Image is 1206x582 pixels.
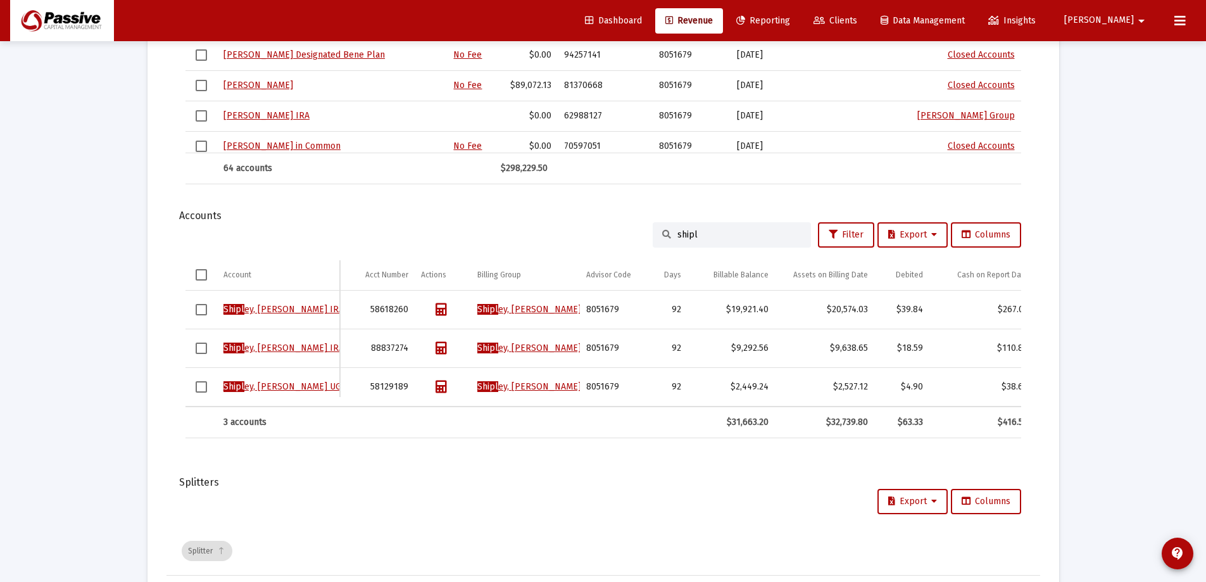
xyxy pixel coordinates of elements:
[813,15,857,26] span: Clients
[421,270,446,280] div: Actions
[870,8,975,34] a: Data Management
[688,260,776,291] td: Column Billable Balance
[365,270,408,280] div: Acct Number
[653,40,731,70] td: 8051679
[1170,546,1185,561] mat-icon: contact_support
[340,260,415,291] td: Column Acct Number
[888,229,937,240] span: Export
[677,229,801,240] input: Search
[948,49,1015,60] a: Closed Accounts
[888,496,937,507] span: Export
[477,304,581,315] a: Shipley, [PERSON_NAME]
[494,140,551,153] div: $0.00
[653,70,731,101] td: 8051679
[182,527,1031,575] div: Data grid toolbar
[874,260,929,291] td: Column Debited
[477,304,498,315] span: Shipl
[179,210,1027,222] div: Accounts
[494,110,551,122] div: $0.00
[340,329,415,368] td: 88837274
[951,489,1021,514] button: Columns
[881,303,923,316] div: $39.84
[948,80,1015,91] a: Closed Accounts
[1134,8,1149,34] mat-icon: arrow_drop_down
[494,49,551,61] div: $0.00
[951,222,1021,248] button: Columns
[580,329,645,368] td: 8051679
[775,291,874,329] td: $20,574.03
[775,368,874,407] td: $2,527.12
[477,381,498,392] span: Shipl
[713,270,769,280] div: Billable Balance
[182,541,232,561] div: Splitter
[655,8,723,34] a: Revenue
[196,80,207,91] div: Select row
[477,270,521,280] div: Billing Group
[781,416,868,429] div: $32,739.80
[223,270,251,280] div: Account
[223,49,385,60] a: [PERSON_NAME] Designated Bene Plan
[196,49,207,61] div: Select row
[223,416,334,429] div: 3 accounts
[223,162,396,175] div: 64 accounts
[694,303,769,316] div: $19,921.40
[917,110,1015,121] a: [PERSON_NAME] Group
[558,131,653,161] td: 70597051
[881,416,923,429] div: $63.33
[948,141,1015,151] a: Closed Accounts
[653,131,731,161] td: 8051679
[694,416,769,429] div: $31,663.20
[731,131,843,161] td: [DATE]
[20,8,104,34] img: Dashboard
[664,270,681,280] div: Days
[936,416,1028,429] div: $416.58
[731,70,843,101] td: [DATE]
[803,8,867,34] a: Clients
[829,229,864,240] span: Filter
[1064,15,1134,26] span: [PERSON_NAME]
[726,8,800,34] a: Reporting
[962,496,1010,507] span: Columns
[580,291,645,329] td: 8051679
[223,80,293,91] a: [PERSON_NAME]
[585,15,642,26] span: Dashboard
[415,260,471,291] td: Column Actions
[196,269,207,281] div: Select all
[223,381,244,392] span: Shipl
[877,222,948,248] button: Export
[223,304,244,315] span: Shipl
[731,40,843,70] td: [DATE]
[196,343,207,354] div: Select row
[217,260,341,291] td: Column Account
[694,342,769,355] div: $9,292.56
[877,489,948,514] button: Export
[223,343,344,353] a: Shipley, [PERSON_NAME] IRA
[558,101,653,131] td: 62988127
[477,343,581,353] a: Shipley, [PERSON_NAME]
[694,381,769,393] div: $2,449.24
[1049,8,1164,33] button: [PERSON_NAME]
[196,141,207,152] div: Select row
[491,162,548,175] div: $298,229.50
[665,15,713,26] span: Revenue
[775,329,874,368] td: $9,638.65
[196,110,207,122] div: Select row
[494,79,551,92] div: $89,072.13
[736,15,790,26] span: Reporting
[340,291,415,329] td: 58618260
[936,342,1028,355] div: $110.89
[223,141,341,151] a: [PERSON_NAME] in Common
[775,260,874,291] td: Column Assets on Billing Date
[196,381,207,393] div: Select row
[881,342,923,355] div: $18.59
[936,381,1028,393] div: $38.68
[988,15,1036,26] span: Insights
[477,343,498,353] span: Shipl
[962,229,1010,240] span: Columns
[185,260,1021,439] div: Data grid
[645,329,688,368] td: 92
[731,101,843,131] td: [DATE]
[179,476,1027,489] div: Splitters
[223,343,244,353] span: Shipl
[196,304,207,315] div: Select row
